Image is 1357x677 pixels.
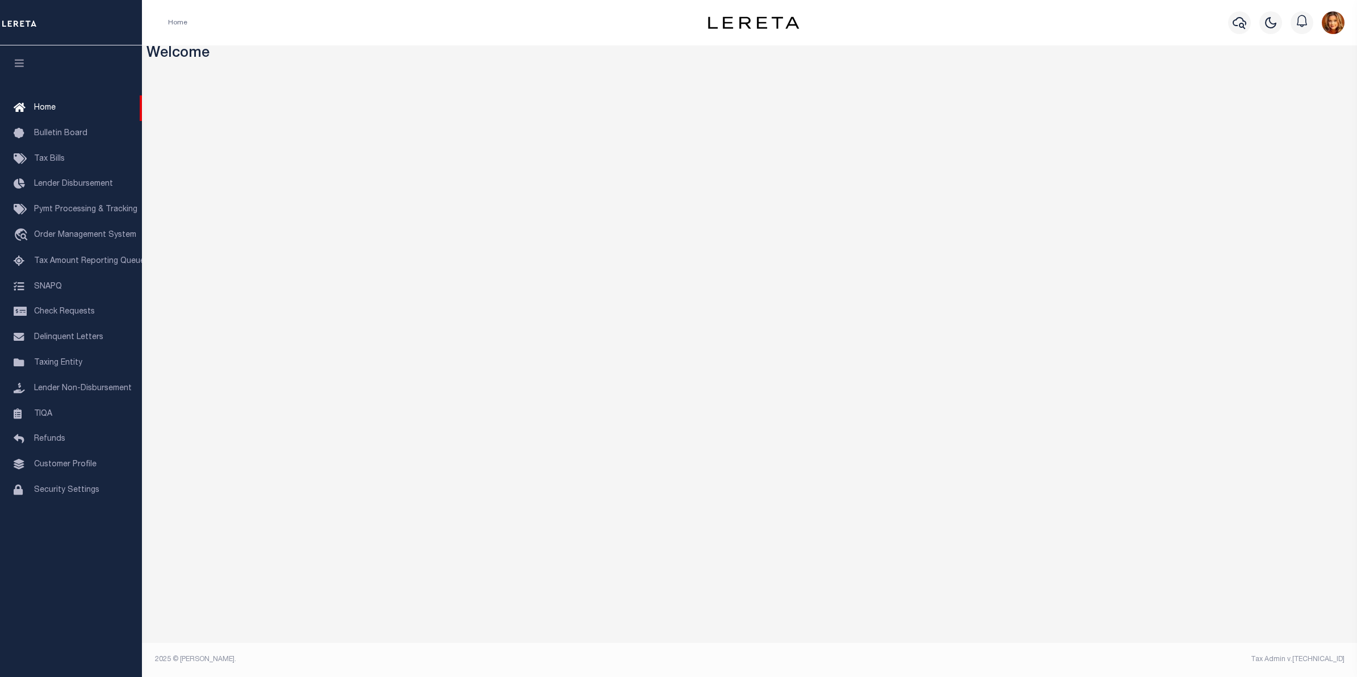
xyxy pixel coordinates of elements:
span: Tax Amount Reporting Queue [34,257,145,265]
span: Security Settings [34,486,99,494]
span: Taxing Entity [34,359,82,367]
span: Home [34,104,56,112]
h3: Welcome [146,45,1353,63]
img: logo-dark.svg [708,16,799,29]
div: Tax Admin v.[TECHNICAL_ID] [758,654,1345,665]
span: Order Management System [34,231,136,239]
span: Bulletin Board [34,129,87,137]
span: Delinquent Letters [34,333,103,341]
span: Lender Non-Disbursement [34,385,132,392]
div: 2025 © [PERSON_NAME]. [146,654,750,665]
span: Lender Disbursement [34,180,113,188]
li: Home [168,18,187,28]
span: TIQA [34,409,52,417]
span: Tax Bills [34,155,65,163]
i: travel_explore [14,228,32,243]
span: Refunds [34,435,65,443]
span: Customer Profile [34,461,97,469]
span: Pymt Processing & Tracking [34,206,137,214]
span: SNAPQ [34,282,62,290]
span: Check Requests [34,308,95,316]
